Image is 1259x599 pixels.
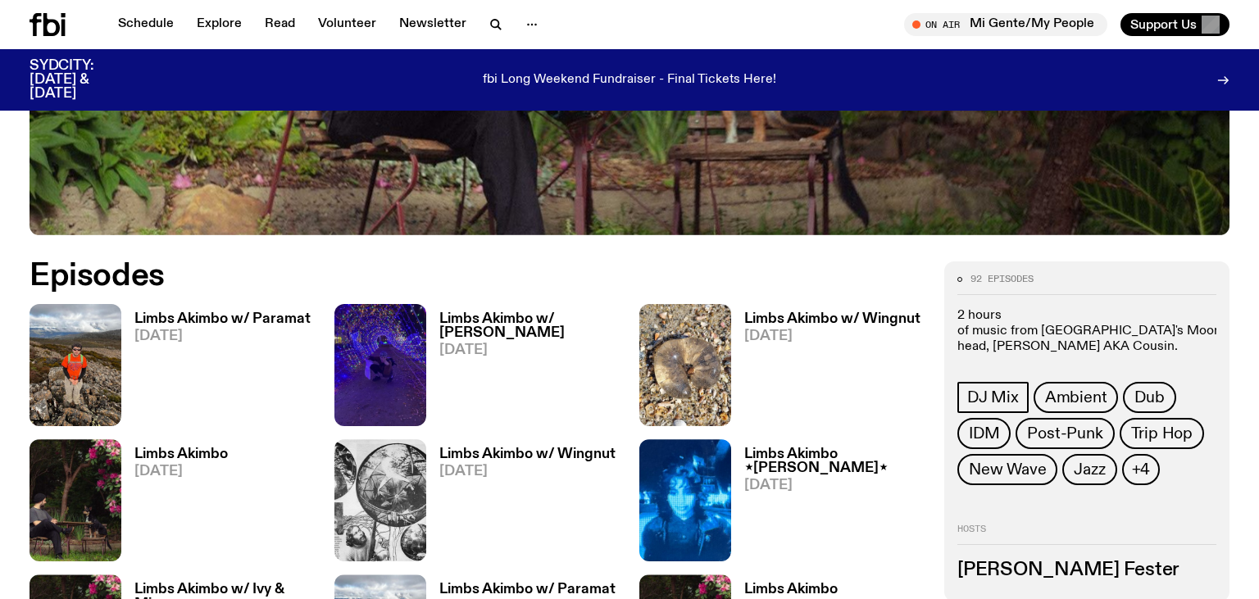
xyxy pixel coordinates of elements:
a: Limbs Akimbo w/ Wingnut[DATE] [731,312,920,426]
span: 92 episodes [970,275,1034,284]
span: Trip Hop [1131,424,1193,442]
span: IDM [969,424,999,442]
a: Volunteer [308,13,386,36]
span: Support Us [1130,17,1197,32]
h3: Limbs Akimbo w/ Wingnut [439,447,616,461]
h3: Limbs Akimbo w/ [PERSON_NAME] [439,312,620,340]
a: Newsletter [389,13,476,36]
a: Limbs Akimbo[DATE] [121,447,228,561]
h2: Episodes [30,261,823,291]
a: Trip Hop [1120,418,1204,449]
a: Limbs Akimbo ⋆[PERSON_NAME]⋆[DATE] [731,447,925,561]
button: +4 [1122,454,1161,485]
h3: Limbs Akimbo ⋆[PERSON_NAME]⋆ [744,447,925,475]
a: Limbs Akimbo w/ Paramat[DATE] [121,312,311,426]
a: IDM [957,418,1011,449]
h3: Limbs Akimbo w/ Paramat [439,583,616,597]
h3: Limbs Akimbo w/ Wingnut [744,312,920,326]
span: DJ Mix [967,388,1019,406]
a: Limbs Akimbo w/ Wingnut[DATE] [426,447,616,561]
button: On AirMi Gente/My People [904,13,1107,36]
span: [DATE] [439,465,616,479]
span: New Wave [969,461,1046,479]
a: Dub [1123,382,1175,413]
button: Support Us [1120,13,1229,36]
span: Post-Punk [1027,424,1102,442]
a: Explore [187,13,252,36]
a: Schedule [108,13,184,36]
span: Dub [1134,388,1164,406]
h3: Limbs Akimbo w/ Paramat [134,312,311,326]
h3: Limbs Akimbo [134,447,228,461]
a: Post-Punk [1016,418,1114,449]
a: New Wave [957,454,1057,485]
span: [DATE] [744,329,920,343]
a: Read [255,13,305,36]
a: Ambient [1034,382,1119,413]
a: Jazz [1062,454,1116,485]
a: Limbs Akimbo w/ [PERSON_NAME][DATE] [426,312,620,426]
h2: Hosts [957,524,1216,544]
span: [DATE] [134,329,311,343]
p: 2 hours of music from [GEOGRAPHIC_DATA]'s Moonshoe Label head, [PERSON_NAME] AKA Cousin. [957,307,1216,355]
a: DJ Mix [957,382,1029,413]
p: fbi Long Weekend Fundraiser - Final Tickets Here! [483,73,776,88]
span: Ambient [1045,388,1107,406]
img: Jackson sits at an outdoor table, legs crossed and gazing at a black and brown dog also sitting a... [30,439,121,561]
span: [DATE] [439,343,620,357]
h3: SYDCITY: [DATE] & [DATE] [30,59,134,101]
h3: Limbs Akimbo [744,583,838,597]
h3: [PERSON_NAME] Fester [957,560,1216,579]
span: [DATE] [134,465,228,479]
span: Jazz [1074,461,1105,479]
span: +4 [1132,461,1151,479]
img: Image from 'Domebooks: Reflecting on Domebook 2' by Lloyd Kahn [334,439,426,561]
span: [DATE] [744,479,925,492]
